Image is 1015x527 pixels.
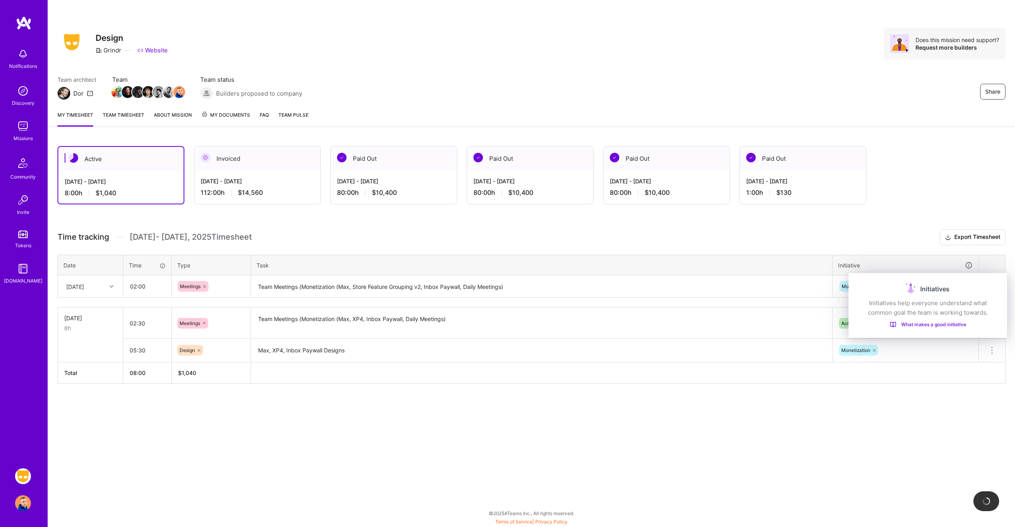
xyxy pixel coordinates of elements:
span: Time tracking [57,232,109,242]
div: Invoiced [194,146,320,171]
th: Type [172,255,251,275]
input: HH:MM [123,340,171,361]
a: Privacy Policy [535,519,567,525]
div: [DATE] - [DATE] [473,177,587,185]
img: Grindr: Design [15,468,31,484]
a: User Avatar [13,495,33,511]
a: Grindr: Design [13,468,33,484]
div: © 2025 ATeams Inc., All rights reserved. [48,503,1015,523]
img: Team Member Avatar [111,86,123,98]
h3: Design [96,33,168,43]
span: Team Pulse [278,112,308,118]
img: loading [981,496,992,507]
a: Terms of Service [495,519,532,525]
a: My timesheet [57,111,93,127]
span: Team status [200,75,302,84]
img: Team Architect [57,87,70,100]
img: Builders proposed to company [200,87,213,100]
a: My Documents [201,111,250,127]
span: Monetization [842,283,871,289]
th: Task [251,255,833,275]
i: icon CompanyGray [96,47,102,54]
a: Team Member Avatar [143,85,153,99]
span: $ 1,040 [178,369,196,376]
a: Team Member Avatar [123,85,133,99]
span: [DATE] - [DATE] , 2025 Timesheet [130,232,252,242]
span: Team [112,75,184,84]
div: Discovery [12,99,34,107]
div: Community [10,173,36,181]
div: Request more builders [915,44,999,51]
div: [DATE] - [DATE] [337,177,450,185]
div: 80:00 h [610,188,723,197]
img: Team Member Avatar [153,86,165,98]
a: Team timesheet [103,111,144,127]
div: [DATE] - [DATE] [746,177,860,185]
div: 80:00 h [473,188,587,197]
span: My Documents [201,111,250,119]
div: Initiative [838,261,973,270]
span: Builders proposed to company [216,89,302,98]
div: Initiatives [858,283,998,295]
button: Export Timesheet [940,229,1005,245]
a: Team Member Avatar [133,85,143,99]
div: [DATE] - [DATE] [610,177,723,185]
span: $1,040 [96,189,116,197]
img: guide book [15,261,31,277]
img: Paid Out [337,153,347,162]
input: HH:MM [124,276,171,297]
div: Paid Out [603,146,730,171]
a: FAQ [260,111,269,127]
div: Time [129,261,166,269]
span: $10,400 [645,188,670,197]
a: What makes a good initiative [858,321,998,328]
div: Paid Out [467,146,593,171]
img: Team Member Avatar [163,86,175,98]
div: Paid Out [331,146,457,171]
span: Meetings [180,283,201,289]
img: bell [15,46,31,62]
div: 1:00 h [746,188,860,197]
img: teamwork [15,118,31,134]
div: Does this mission need support? [915,36,999,44]
div: 8h [64,324,117,332]
div: [DATE] [64,314,117,322]
div: [DATE] - [DATE] [65,177,177,186]
img: Paid Out [746,153,756,162]
textarea: Max, XP4, Inbox Paywall Designs [252,340,831,362]
i: icon Download [945,233,951,242]
div: Missions [13,134,33,142]
div: 112:00 h [201,188,314,197]
span: Design [180,347,195,353]
img: Invite [15,192,31,208]
a: Team Member Avatar [112,85,123,99]
a: Team Member Avatar [164,85,174,99]
span: Meetings [180,320,200,326]
div: Paid Out [740,146,866,171]
i: icon Chevron [109,285,113,289]
img: Team Member Avatar [132,86,144,98]
img: logo [16,16,32,30]
span: $10,400 [372,188,397,197]
div: [DATE] - [DATE] [201,177,314,185]
span: Monetization [841,347,870,353]
div: Grindr [96,46,121,54]
div: Active [58,147,184,171]
div: Tokens [15,241,31,250]
img: Invoiced [201,153,210,162]
a: Team Member Avatar [174,85,184,99]
img: Team Member Avatar [142,86,154,98]
th: Date [58,255,123,275]
th: 08:00 [123,362,172,383]
img: Paid Out [610,153,619,162]
span: $130 [776,188,791,197]
img: Paid Out [473,153,483,162]
div: [DATE] [66,282,84,290]
img: Avatar [890,34,909,53]
a: Team Pulse [278,111,308,127]
textarea: Team Meetings (Monetization (Max, Store Feature Grouping v2, Inbox Paywall, Daily Meetings) [252,276,831,297]
img: Team Member Avatar [122,86,134,98]
div: Initiatives help everyone understand what common goal the team is working towards. [858,298,998,317]
img: Company Logo [57,31,86,53]
div: 80:00 h [337,188,450,197]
